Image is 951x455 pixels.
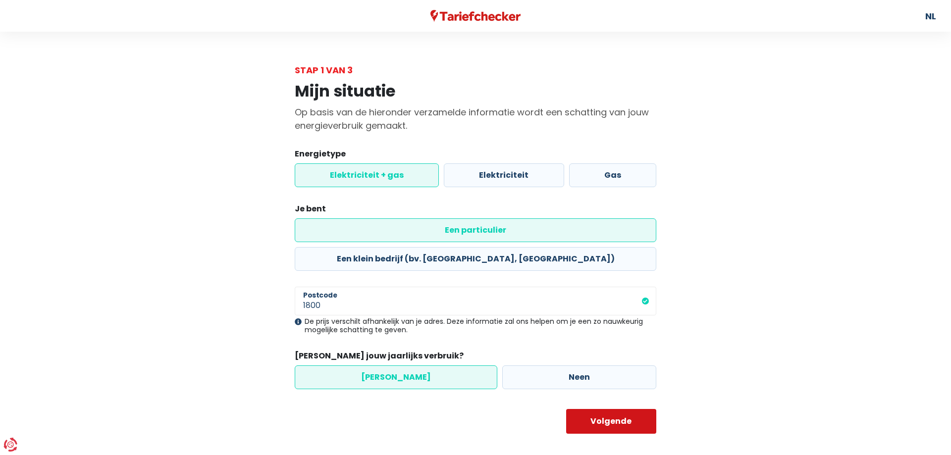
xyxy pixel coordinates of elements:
h1: Mijn situatie [295,82,656,101]
img: Tariefchecker logo [430,10,521,22]
legend: Energietype [295,148,656,163]
label: Neen [502,365,656,389]
div: De prijs verschilt afhankelijk van je adres. Deze informatie zal ons helpen om je een zo nauwkeur... [295,317,656,334]
legend: Je bent [295,203,656,218]
label: Een particulier [295,218,656,242]
label: [PERSON_NAME] [295,365,497,389]
input: 1000 [295,287,656,315]
label: Gas [569,163,656,187]
div: Stap 1 van 3 [295,63,656,77]
label: Elektriciteit + gas [295,163,439,187]
label: Elektriciteit [444,163,564,187]
legend: [PERSON_NAME] jouw jaarlijks verbruik? [295,350,656,365]
label: Een klein bedrijf (bv. [GEOGRAPHIC_DATA], [GEOGRAPHIC_DATA]) [295,247,656,271]
button: Volgende [566,409,657,434]
p: Op basis van de hieronder verzamelde informatie wordt een schatting van jouw energieverbruik gema... [295,105,656,132]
